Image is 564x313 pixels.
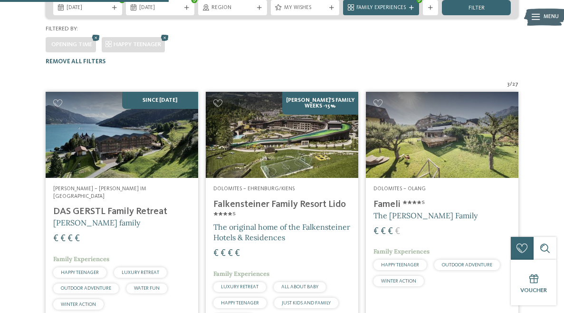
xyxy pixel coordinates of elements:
span: WINTER ACTION [381,279,416,284]
span: The [PERSON_NAME] Family [373,211,478,220]
span: [DATE] [139,4,182,12]
span: € [60,234,66,244]
span: Opening time [51,41,92,48]
span: 3 [507,81,510,88]
span: LUXURY RETREAT [221,284,258,289]
span: € [228,249,233,258]
span: The original home of the Falkensteiner Hotels & Residences [213,222,350,242]
span: My wishes [284,4,326,12]
span: [PERSON_NAME] – [PERSON_NAME] im [GEOGRAPHIC_DATA] [53,186,146,199]
img: Looking for family hotels? Find the best ones here! [366,92,518,177]
span: HAPPY TEENAGER [114,41,161,48]
span: Dolomites – Ehrenburg/Kiens [213,186,295,192]
span: € [75,234,80,244]
span: Filtered by: [46,26,78,32]
span: 27 [512,81,518,88]
span: ALL ABOUT BABY [281,284,318,289]
span: LUXURY RETREAT [122,270,159,275]
span: JUST KIDS AND FAMILY [282,301,331,305]
span: filter [468,5,485,11]
span: € [53,234,58,244]
span: [PERSON_NAME] family [53,218,140,227]
span: € [67,234,73,244]
span: WINTER ACTION [61,302,96,307]
span: OUTDOOR ADVENTURE [61,286,111,291]
span: Region [211,4,254,12]
span: € [395,227,400,236]
span: [DATE] [67,4,109,12]
h4: Falkensteiner Family Resort Lido ****ˢ [213,199,351,222]
span: Family Experiences [213,270,269,278]
img: Looking for family hotels? Find the best ones here! [46,92,198,177]
span: Family Experiences [373,247,430,255]
span: € [381,227,386,236]
span: Family Experiences [53,255,109,263]
img: Looking for family hotels? Find the best ones here! [206,92,358,177]
span: HAPPY TEENAGER [221,301,259,305]
span: € [373,227,379,236]
span: € [213,249,219,258]
span: Voucher [520,287,547,293]
a: Voucher [511,260,556,305]
span: € [220,249,226,258]
span: Dolomites – Olang [373,186,426,192]
span: Family Experiences [356,4,406,12]
span: Remove all filters [46,59,105,65]
span: HAPPY TEENAGER [381,263,419,267]
span: € [235,249,240,258]
span: / [510,81,512,88]
span: € [388,227,393,236]
h4: DAS GERSTL Family Retreat [53,206,191,217]
span: HAPPY TEENAGER [61,270,99,275]
span: WATER FUN [134,286,160,291]
span: OUTDOOR ADVENTURE [442,263,492,267]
